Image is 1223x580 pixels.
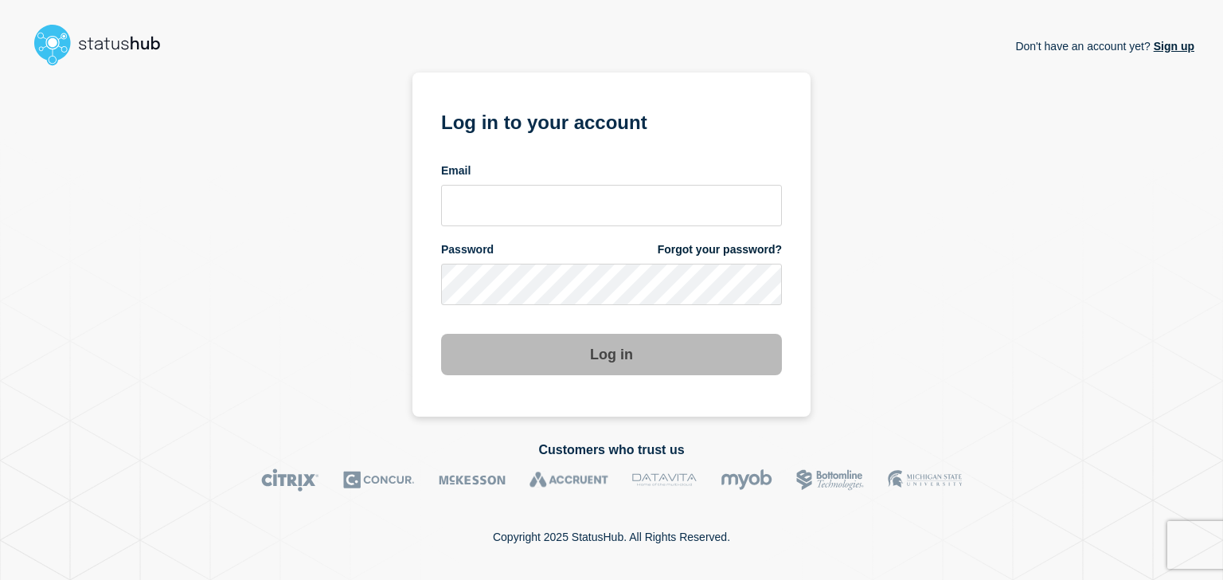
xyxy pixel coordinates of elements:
[721,468,772,492] img: myob logo
[632,468,697,492] img: DataVita logo
[441,334,782,375] button: Log in
[439,468,506,492] img: McKesson logo
[261,468,319,492] img: Citrix logo
[493,531,730,543] p: Copyright 2025 StatusHub. All Rights Reserved.
[343,468,415,492] img: Concur logo
[888,468,962,492] img: MSU logo
[529,468,608,492] img: Accruent logo
[441,106,782,135] h1: Log in to your account
[1151,40,1194,53] a: Sign up
[441,242,494,257] span: Password
[441,264,782,305] input: password input
[29,443,1194,457] h2: Customers who trust us
[1015,27,1194,65] p: Don't have an account yet?
[658,242,782,257] a: Forgot your password?
[796,468,864,492] img: Bottomline logo
[441,163,471,178] span: Email
[441,185,782,226] input: email input
[29,19,180,70] img: StatusHub logo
